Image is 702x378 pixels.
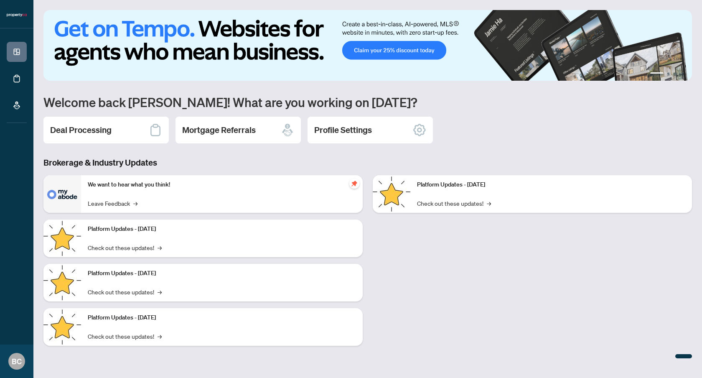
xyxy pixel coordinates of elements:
h1: Welcome back [PERSON_NAME]! What are you working on [DATE]? [43,94,692,110]
button: Open asap [669,349,694,374]
span: → [158,243,162,252]
p: Platform Updates - [DATE] [88,225,356,234]
h2: Profile Settings [314,124,372,136]
img: Slide 0 [43,10,692,81]
button: 3 [674,72,677,76]
span: BC [12,355,22,367]
img: Platform Updates - July 8, 2025 [43,308,81,346]
button: 1 [650,72,664,76]
p: Platform Updates - [DATE] [88,269,356,278]
img: Platform Updates - September 16, 2025 [43,220,81,257]
span: pushpin [349,179,359,189]
span: → [158,287,162,296]
img: logo [7,13,27,18]
a: Check out these updates!→ [88,332,162,341]
span: → [487,199,491,208]
button: 2 [667,72,670,76]
img: We want to hear what you think! [43,175,81,213]
h2: Deal Processing [50,124,112,136]
a: Leave Feedback→ [88,199,137,208]
img: Platform Updates - June 23, 2025 [373,175,410,213]
span: → [133,199,137,208]
p: We want to hear what you think! [88,180,356,189]
a: Check out these updates!→ [88,287,162,296]
h2: Mortgage Referrals [182,124,256,136]
img: Platform Updates - July 21, 2025 [43,264,81,301]
a: Check out these updates!→ [417,199,491,208]
p: Platform Updates - [DATE] [88,313,356,322]
h3: Brokerage & Industry Updates [43,157,692,169]
p: Platform Updates - [DATE] [417,180,685,189]
span: → [158,332,162,341]
button: 4 [680,72,684,76]
a: Check out these updates!→ [88,243,162,252]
